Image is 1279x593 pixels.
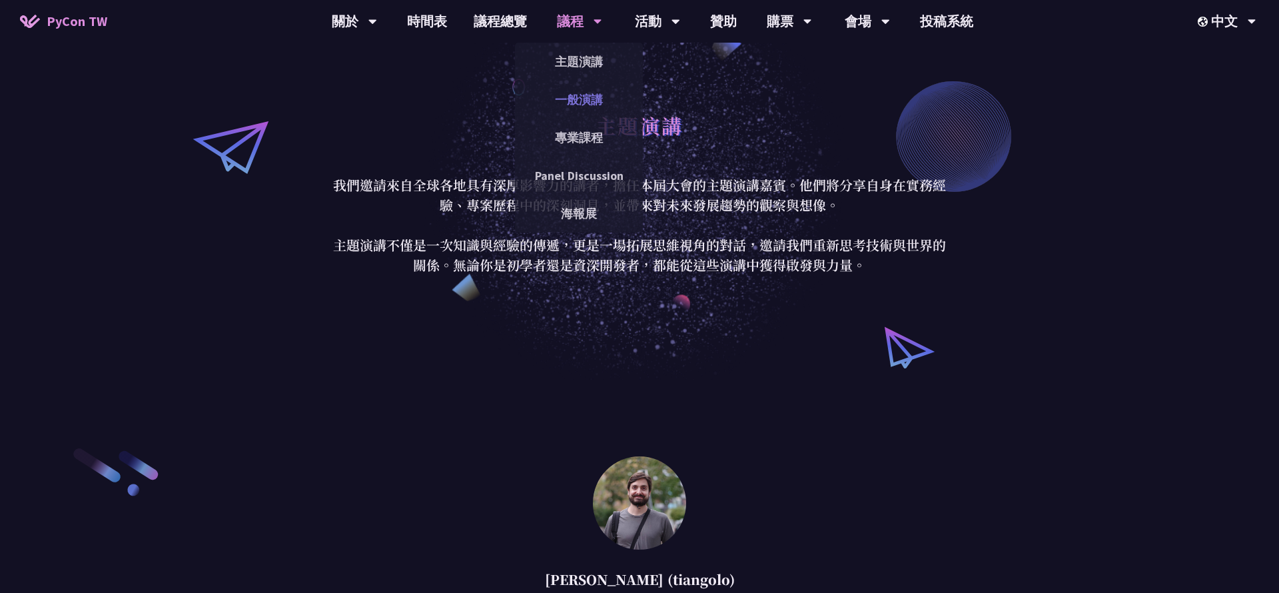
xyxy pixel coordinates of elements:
a: 海報展 [515,198,643,229]
a: 一般演講 [515,84,643,115]
img: Locale Icon [1198,17,1211,27]
span: PyCon TW [47,11,107,31]
p: 我們邀請來自全球各地具有深厚影響力的講者，擔任本屆大會的主題演講嘉賓。他們將分享自身在實務經驗、專案歷程中的深刻洞見，並帶來對未來發展趨勢的觀察與想像。 主題演講不僅是一次知識與經驗的傳遞，更是... [330,175,949,275]
a: 專業課程 [515,122,643,153]
a: 主題演講 [515,46,643,77]
img: Sebastián Ramírez (tiangolo) [593,456,686,550]
img: Home icon of PyCon TW 2025 [20,15,40,28]
a: Panel Discussion [515,160,643,191]
a: PyCon TW [7,5,121,38]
